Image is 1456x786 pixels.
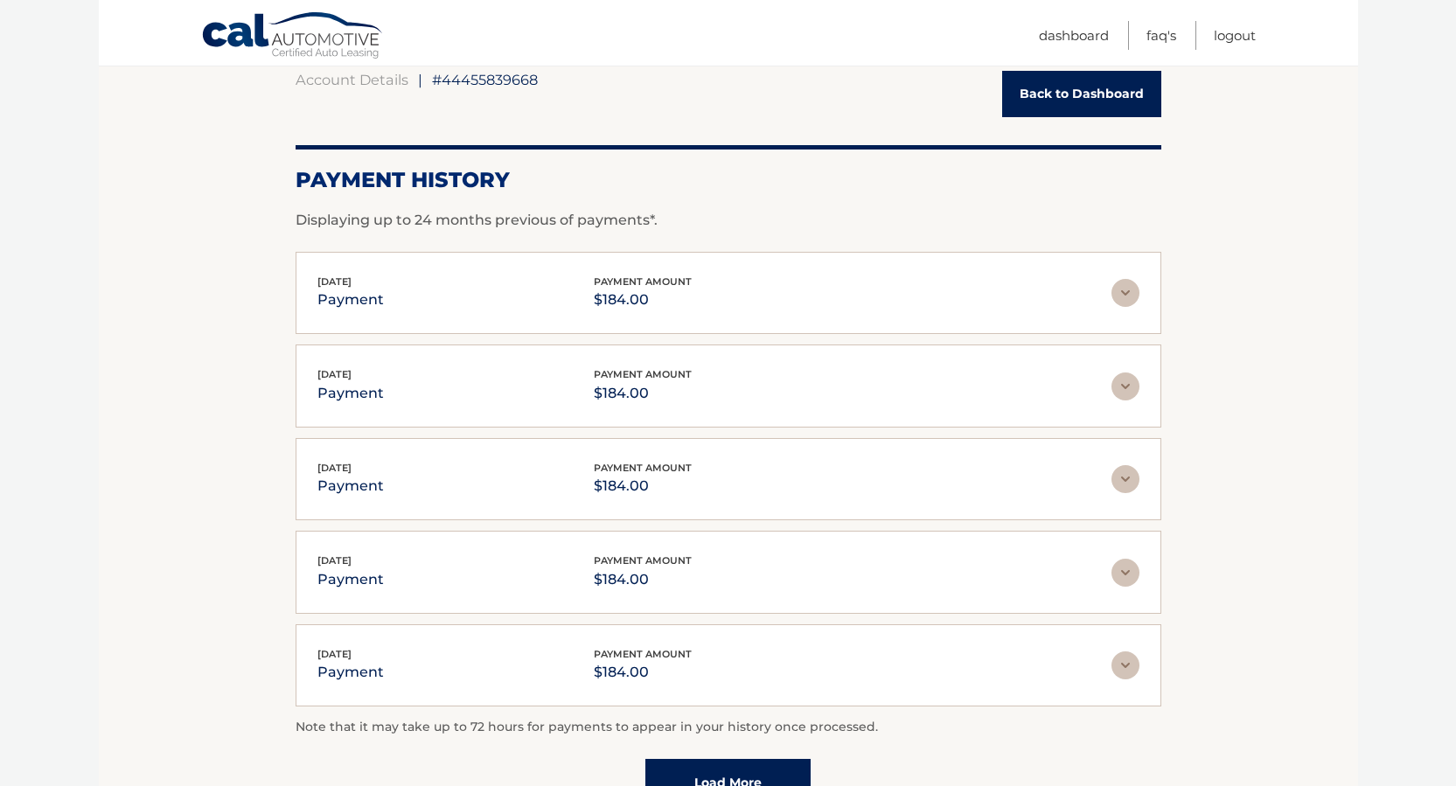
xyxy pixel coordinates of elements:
[418,71,422,88] span: |
[296,210,1161,231] p: Displaying up to 24 months previous of payments*.
[1111,372,1139,400] img: accordion-rest.svg
[317,660,384,685] p: payment
[296,71,408,88] a: Account Details
[594,462,692,474] span: payment amount
[317,474,384,498] p: payment
[1111,559,1139,587] img: accordion-rest.svg
[1002,71,1161,117] a: Back to Dashboard
[594,474,692,498] p: $184.00
[296,167,1161,193] h2: Payment History
[317,462,352,474] span: [DATE]
[432,71,538,88] span: #44455839668
[594,381,692,406] p: $184.00
[594,368,692,380] span: payment amount
[317,567,384,592] p: payment
[317,648,352,660] span: [DATE]
[317,368,352,380] span: [DATE]
[317,288,384,312] p: payment
[1214,21,1256,50] a: Logout
[594,648,692,660] span: payment amount
[317,381,384,406] p: payment
[594,660,692,685] p: $184.00
[1111,465,1139,493] img: accordion-rest.svg
[594,275,692,288] span: payment amount
[1039,21,1109,50] a: Dashboard
[1146,21,1176,50] a: FAQ's
[594,567,692,592] p: $184.00
[317,275,352,288] span: [DATE]
[296,717,1161,738] p: Note that it may take up to 72 hours for payments to appear in your history once processed.
[1111,279,1139,307] img: accordion-rest.svg
[594,288,692,312] p: $184.00
[201,11,385,62] a: Cal Automotive
[594,554,692,567] span: payment amount
[1111,651,1139,679] img: accordion-rest.svg
[317,554,352,567] span: [DATE]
